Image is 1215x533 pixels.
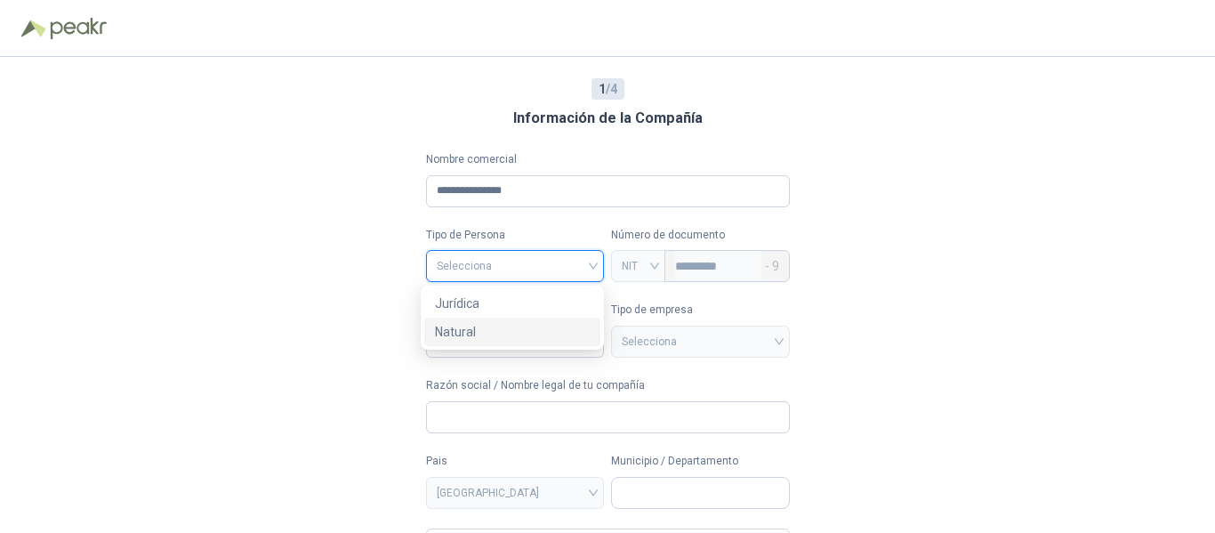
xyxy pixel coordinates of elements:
label: Tipo de empresa [611,302,790,319]
h3: Información de la Compañía [513,107,703,130]
div: Natural [424,318,600,346]
span: - 9 [765,251,779,281]
b: 1 [599,82,606,96]
span: NIT [622,253,655,279]
label: Razón social / Nombre legal de tu compañía [426,377,790,394]
p: Número de documento [611,227,790,244]
div: Jurídica [435,294,590,313]
div: Natural [435,322,590,342]
label: Municipio / Departamento [611,453,790,470]
label: Tipo de Persona [426,227,605,244]
label: Nombre comercial [426,151,790,168]
div: Jurídica [424,289,600,318]
img: Peakr [50,18,107,39]
span: COLOMBIA [437,480,594,506]
span: / 4 [599,79,617,99]
img: Logo [21,20,46,37]
label: Pais [426,453,605,470]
